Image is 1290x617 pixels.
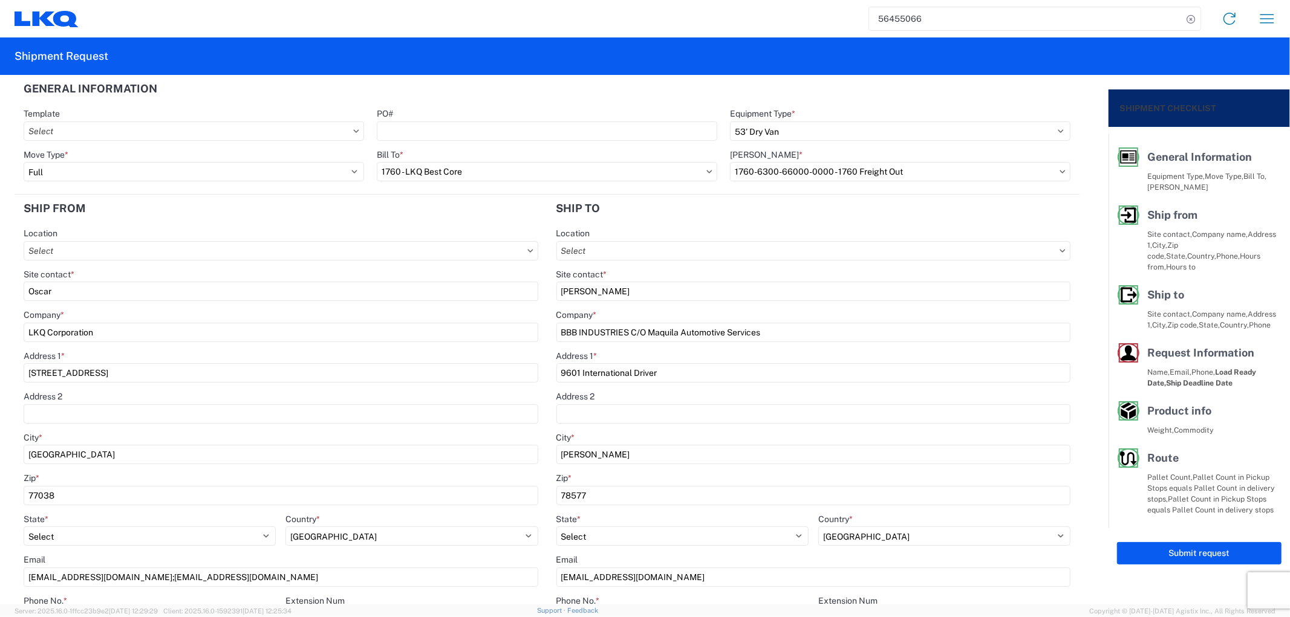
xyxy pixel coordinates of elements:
[24,108,60,119] label: Template
[556,350,598,361] label: Address 1
[556,554,578,565] label: Email
[1148,230,1193,239] span: Site contact,
[285,595,345,606] label: Extension Num
[818,514,853,525] label: Country
[556,514,581,525] label: State
[556,202,601,215] h2: Ship to
[1167,251,1188,260] span: State,
[1148,473,1193,482] span: Pallet Count,
[556,269,607,280] label: Site contact
[1193,230,1248,239] span: Company name,
[567,607,598,614] a: Feedback
[1148,473,1275,503] span: Pallet Count in Pickup Stops equals Pallet Count in delivery stops,
[730,108,795,119] label: Equipment Type
[1148,367,1170,376] span: Name,
[1168,320,1199,329] span: Zip code,
[1119,101,1216,115] h2: Shipment Checklist
[1148,346,1255,359] span: Request Information
[1148,404,1212,417] span: Product info
[377,149,403,160] label: Bill To
[163,607,292,615] span: Client: 2025.16.0-1592391
[24,350,65,361] label: Address 1
[24,149,68,160] label: Move Type
[1148,288,1185,301] span: Ship to
[24,241,538,260] input: Select
[1170,367,1192,376] span: Email,
[24,473,39,483] label: Zip
[24,202,86,215] h2: Ship from
[1167,262,1196,271] span: Hours to
[24,514,48,525] label: State
[1148,150,1253,163] span: General Information
[730,162,1070,181] input: Select
[243,607,292,615] span: [DATE] 12:25:34
[24,309,64,320] label: Company
[24,121,364,141] input: Select
[537,607,567,614] a: Support
[24,269,74,280] label: Site contact
[1249,320,1271,329] span: Phone
[1205,172,1244,181] span: Move Type,
[15,607,158,615] span: Server: 2025.16.0-1ffcc23b9e2
[1153,241,1168,250] span: City,
[1244,172,1267,181] span: Bill To,
[1117,542,1282,564] button: Submit request
[556,228,590,239] label: Location
[24,391,62,402] label: Address 2
[730,149,803,160] label: [PERSON_NAME]
[24,595,67,606] label: Phone No.
[1148,208,1198,221] span: Ship from
[1148,183,1209,192] span: [PERSON_NAME]
[1148,494,1274,514] span: Pallet Count in Pickup Stops equals Pallet Count in delivery stops
[556,241,1071,260] input: Select
[24,432,42,443] label: City
[818,595,878,606] label: Extension Num
[24,228,57,239] label: Location
[1148,451,1179,464] span: Route
[556,391,595,402] label: Address 2
[1153,320,1168,329] span: City,
[1193,309,1248,318] span: Company name,
[1148,172,1205,181] span: Equipment Type,
[24,554,45,565] label: Email
[556,595,600,606] label: Phone No.
[1148,309,1193,318] span: Site contact,
[285,514,320,525] label: Country
[1167,378,1233,387] span: Ship Deadline Date
[556,473,572,483] label: Zip
[869,7,1182,30] input: Shipment, tracking or reference number
[1217,251,1240,260] span: Phone,
[1192,367,1216,376] span: Phone,
[1089,606,1275,616] span: Copyright © [DATE]-[DATE] Agistix Inc., All Rights Reserved
[377,162,717,181] input: Select
[1220,320,1249,329] span: Country,
[556,309,597,320] label: Company
[1174,425,1214,434] span: Commodity
[1148,425,1174,434] span: Weight,
[377,108,393,119] label: PO#
[1199,320,1220,329] span: State,
[109,607,158,615] span: [DATE] 12:29:29
[15,49,108,63] h2: Shipment Request
[556,432,575,443] label: City
[24,83,157,95] h2: General Information
[1188,251,1217,260] span: Country,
